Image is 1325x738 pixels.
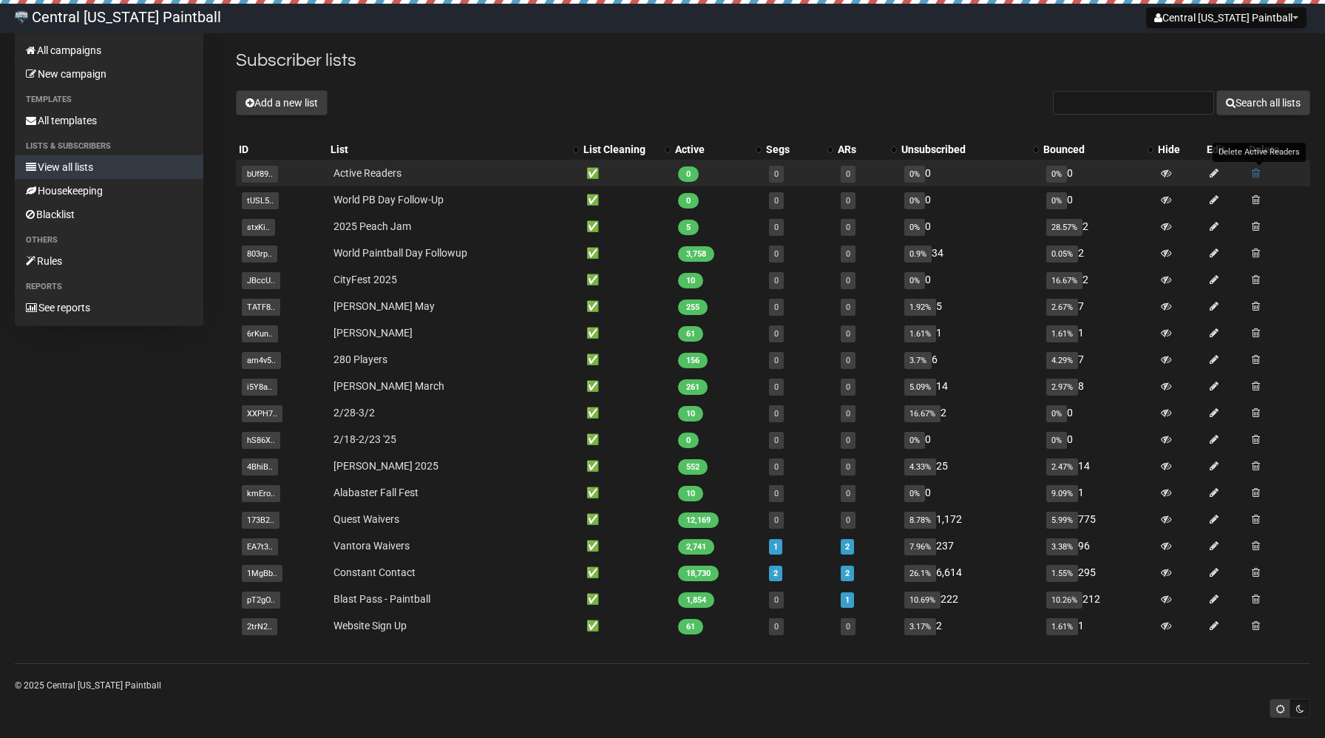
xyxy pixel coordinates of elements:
a: 280 Players [333,353,387,365]
span: 173B2.. [242,512,279,529]
div: Bounced [1043,142,1140,157]
span: 16.67% [1046,272,1082,289]
td: ✅ [580,346,672,373]
td: 0 [1040,426,1155,453]
div: List [331,142,566,157]
span: 0% [1046,192,1067,209]
span: 10 [678,406,703,422]
span: 4BhiB.. [242,458,278,475]
th: Edit: No sort applied, sorting is disabled [1204,139,1246,160]
span: 7.96% [904,538,936,555]
td: 1 [1040,612,1155,639]
a: 0 [774,276,779,285]
span: hS86X.. [242,432,280,449]
li: Lists & subscribers [15,138,203,155]
a: [PERSON_NAME] May [333,300,435,312]
a: Constant Contact [333,566,416,578]
a: World Paintball Day Followup [333,247,467,259]
span: 4.33% [904,458,936,475]
li: Reports [15,278,203,296]
span: 5.09% [904,379,936,396]
div: List Cleaning [583,142,657,157]
td: ✅ [580,426,672,453]
td: 6,614 [898,559,1041,586]
td: 25 [898,453,1041,479]
a: 0 [846,249,850,259]
li: Templates [15,91,203,109]
a: 2 [845,569,850,578]
span: 6rKun.. [242,325,278,342]
td: ✅ [580,479,672,506]
span: 1MgBb.. [242,565,282,582]
th: Hide: No sort applied, sorting is disabled [1155,139,1204,160]
td: 0 [898,160,1041,186]
td: 295 [1040,559,1155,586]
a: 0 [846,356,850,365]
a: 0 [846,622,850,632]
span: tUSL5.. [242,192,279,209]
td: ✅ [580,586,672,612]
td: 222 [898,586,1041,612]
td: ✅ [580,532,672,559]
img: 65.png [15,10,28,24]
span: 10 [678,486,703,501]
div: ARs [838,142,883,157]
td: ✅ [580,319,672,346]
span: 8.78% [904,512,936,529]
td: ✅ [580,213,672,240]
td: 1 [1040,319,1155,346]
a: 0 [774,196,779,206]
a: 2 [845,542,850,552]
span: am4v5.. [242,352,281,369]
td: 7 [1040,346,1155,373]
td: ✅ [580,160,672,186]
span: 156 [678,353,708,368]
td: 0 [898,213,1041,240]
span: 0% [904,432,925,449]
span: 0% [904,166,925,183]
span: 3.7% [904,352,932,369]
span: 2,741 [678,539,714,555]
span: TATF8.. [242,299,280,316]
a: [PERSON_NAME] 2025 [333,460,438,472]
td: ✅ [580,186,672,213]
span: 1,854 [678,592,714,608]
a: All templates [15,109,203,132]
th: ARs: No sort applied, activate to apply an ascending sort [835,139,898,160]
span: 9.09% [1046,485,1078,502]
span: 552 [678,459,708,475]
td: 0 [1040,186,1155,213]
a: Rules [15,249,203,273]
span: 0% [1046,405,1067,422]
span: 2.47% [1046,458,1078,475]
a: 0 [774,595,779,605]
span: 0.05% [1046,246,1078,263]
span: 0% [904,485,925,502]
a: 2 [773,569,778,578]
span: 12,169 [678,512,719,528]
td: ✅ [580,240,672,266]
td: 1 [898,319,1041,346]
td: ✅ [580,453,672,479]
th: Unsubscribed: No sort applied, activate to apply an ascending sort [898,139,1041,160]
span: 255 [678,299,708,315]
span: 0% [904,219,925,236]
a: New campaign [15,62,203,86]
span: 2.67% [1046,299,1078,316]
span: 3,758 [678,246,714,262]
td: 2 [898,399,1041,426]
span: 18,730 [678,566,719,581]
th: ID: No sort applied, sorting is disabled [236,139,327,160]
td: 775 [1040,506,1155,532]
td: 0 [1040,399,1155,426]
a: All campaigns [15,38,203,62]
td: 2 [898,612,1041,639]
a: 0 [846,382,850,392]
span: 0% [904,192,925,209]
h2: Subscriber lists [236,47,1310,74]
span: 1.61% [1046,618,1078,635]
span: 0 [678,166,699,182]
span: 28.57% [1046,219,1082,236]
td: 5 [898,293,1041,319]
a: Vantora Waivers [333,540,410,552]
